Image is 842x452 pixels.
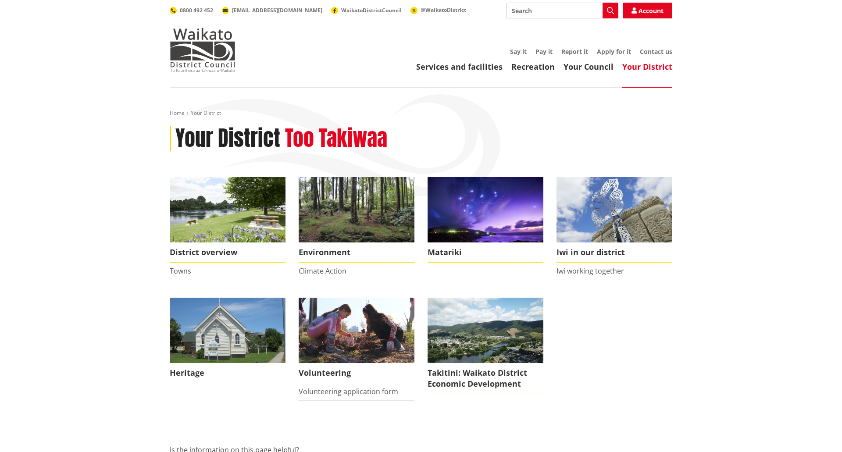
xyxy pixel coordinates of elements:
[170,177,285,263] a: Ngaruawahia 0015 District overview
[341,7,402,14] span: WaikatoDistrictCouncil
[299,266,346,276] a: Climate Action
[557,266,624,276] a: Iwi working together
[170,110,672,117] nav: breadcrumb
[299,298,414,363] img: volunteer icon
[170,109,185,117] a: Home
[557,242,672,263] span: Iwi in our district
[506,3,618,18] input: Search input
[299,363,414,383] span: Volunteering
[331,7,402,14] a: WaikatoDistrictCouncil
[180,7,213,14] span: 0800 492 452
[557,177,672,242] img: Turangawaewae Ngaruawahia
[299,177,414,242] img: biodiversity- Wright's Bush_16x9 crop
[299,177,414,263] a: Environment
[623,3,672,18] a: Account
[175,126,280,151] h1: Your District
[428,298,543,394] a: Takitini: Waikato District Economic Development
[428,177,543,263] a: Matariki
[410,6,466,14] a: @WaikatoDistrict
[428,363,543,394] span: Takitini: Waikato District Economic Development
[511,61,555,72] a: Recreation
[170,266,191,276] a: Towns
[640,47,672,56] a: Contact us
[597,47,631,56] a: Apply for it
[170,298,285,363] img: Raglan Church
[232,7,322,14] span: [EMAIL_ADDRESS][DOMAIN_NAME]
[299,242,414,263] span: Environment
[428,242,543,263] span: Matariki
[557,177,672,263] a: Turangawaewae Ngaruawahia Iwi in our district
[416,61,503,72] a: Services and facilities
[285,126,387,151] h2: Too Takiwaa
[170,298,285,383] a: Raglan Church Heritage
[428,298,543,363] img: ngaaruawaahia
[170,363,285,383] span: Heritage
[170,242,285,263] span: District overview
[622,61,672,72] a: Your District
[421,6,466,14] span: @WaikatoDistrict
[170,28,235,72] img: Waikato District Council - Te Kaunihera aa Takiwaa o Waikato
[561,47,588,56] a: Report it
[170,7,213,14] a: 0800 492 452
[564,61,614,72] a: Your Council
[510,47,527,56] a: Say it
[299,387,398,396] a: Volunteering application form
[222,7,322,14] a: [EMAIL_ADDRESS][DOMAIN_NAME]
[170,177,285,242] img: Ngaruawahia 0015
[299,298,414,383] a: volunteer icon Volunteering
[535,47,553,56] a: Pay it
[428,177,543,242] img: Matariki over Whiaangaroa
[191,109,221,117] span: Your District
